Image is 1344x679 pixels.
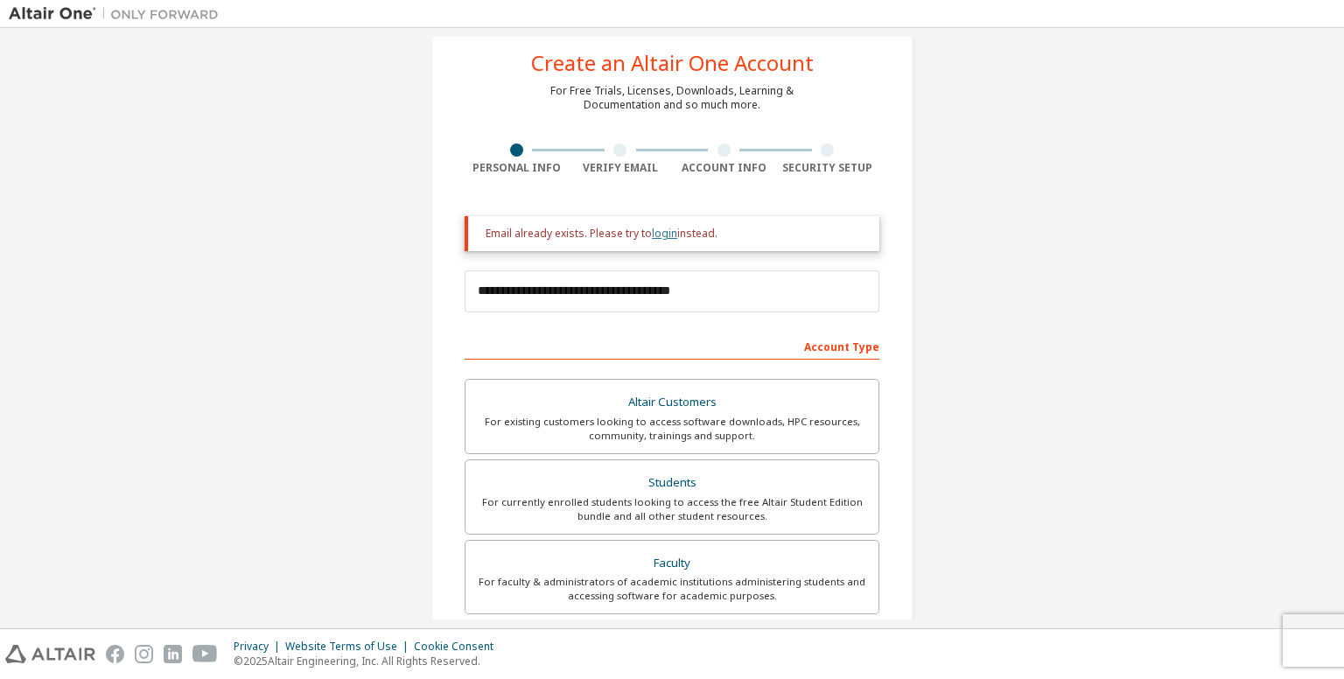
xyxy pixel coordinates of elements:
p: © 2025 Altair Engineering, Inc. All Rights Reserved. [234,654,504,668]
img: facebook.svg [106,645,124,663]
div: Account Type [465,332,879,360]
div: Create an Altair One Account [531,52,814,73]
div: Website Terms of Use [285,640,414,654]
div: Cookie Consent [414,640,504,654]
img: linkedin.svg [164,645,182,663]
div: Security Setup [776,161,880,175]
div: For faculty & administrators of academic institutions administering students and accessing softwa... [476,575,868,603]
img: youtube.svg [192,645,218,663]
div: For existing customers looking to access software downloads, HPC resources, community, trainings ... [476,415,868,443]
div: Altair Customers [476,390,868,415]
div: Personal Info [465,161,569,175]
div: Verify Email [569,161,673,175]
div: Account Info [672,161,776,175]
div: Students [476,471,868,495]
a: login [652,226,677,241]
div: Email already exists. Please try to instead. [486,227,865,241]
div: Privacy [234,640,285,654]
img: Altair One [9,5,227,23]
img: instagram.svg [135,645,153,663]
div: Faculty [476,551,868,576]
img: altair_logo.svg [5,645,95,663]
div: For currently enrolled students looking to access the free Altair Student Edition bundle and all ... [476,495,868,523]
div: For Free Trials, Licenses, Downloads, Learning & Documentation and so much more. [550,84,794,112]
